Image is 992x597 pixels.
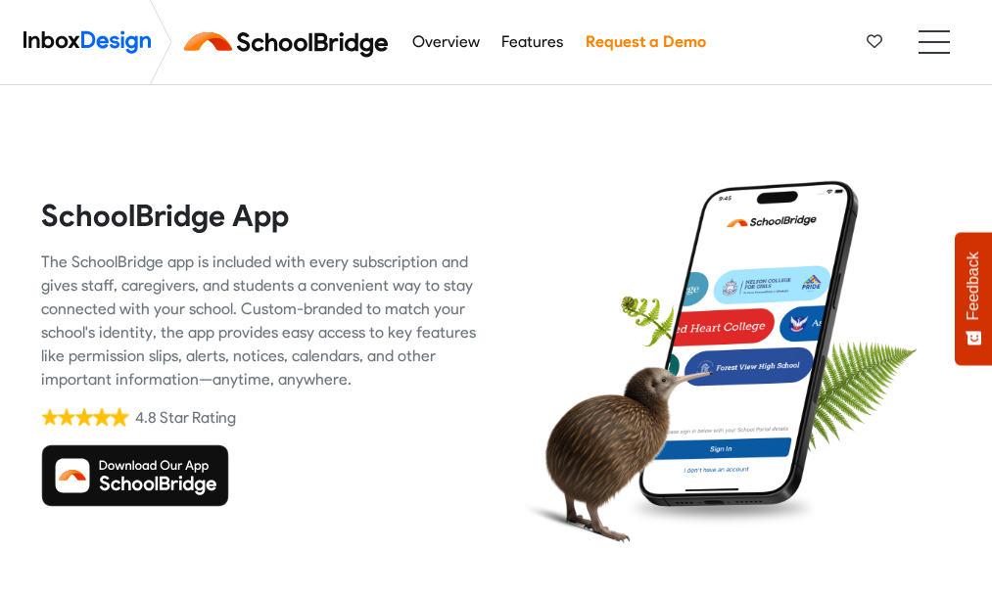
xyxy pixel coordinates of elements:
img: shadow.png [623,486,822,529]
a: Overview [406,23,485,62]
span: Feedback [965,252,982,320]
heading: SchoolBridge App [41,198,482,235]
img: kiwi_bird.png [510,326,713,563]
button: Feedback - Show survey [955,232,992,365]
img: Download SchoolBridge App [41,444,229,507]
img: phone.png [638,180,859,506]
a: Request a Demo [580,23,711,62]
a: Features [496,23,569,62]
div: The SchoolBridge app is included with every subscription and gives staff, caregivers, and student... [41,251,482,391]
div: 4.8 Star Rating [135,407,236,429]
img: schoolbridge logo [180,19,401,66]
